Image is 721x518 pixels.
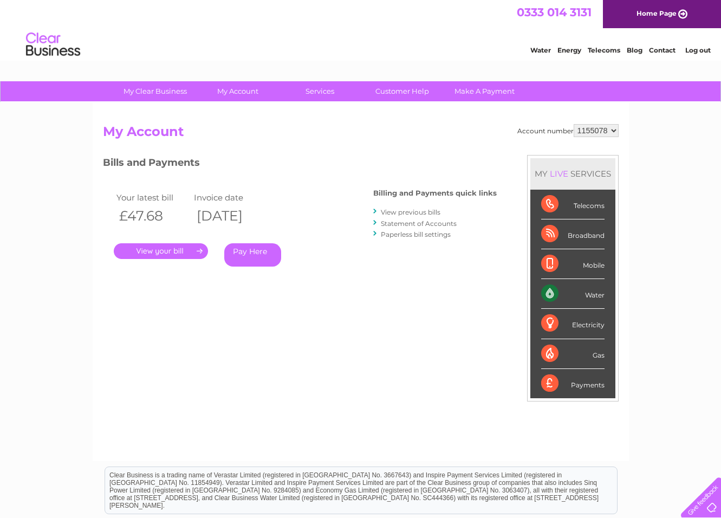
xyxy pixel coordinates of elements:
[25,28,81,61] img: logo.png
[114,205,192,227] th: £47.68
[224,243,281,267] a: Pay Here
[103,155,497,174] h3: Bills and Payments
[440,81,529,101] a: Make A Payment
[627,46,642,54] a: Blog
[358,81,447,101] a: Customer Help
[381,219,457,228] a: Statement of Accounts
[105,6,617,53] div: Clear Business is a trading name of Verastar Limited (registered in [GEOGRAPHIC_DATA] No. 3667643...
[557,46,581,54] a: Energy
[191,205,269,227] th: [DATE]
[191,190,269,205] td: Invoice date
[517,124,619,137] div: Account number
[381,230,451,238] a: Paperless bill settings
[541,219,605,249] div: Broadband
[541,249,605,279] div: Mobile
[373,189,497,197] h4: Billing and Payments quick links
[111,81,200,101] a: My Clear Business
[548,169,570,179] div: LIVE
[588,46,620,54] a: Telecoms
[381,208,440,216] a: View previous bills
[114,243,208,259] a: .
[517,5,592,19] a: 0333 014 3131
[103,124,619,145] h2: My Account
[275,81,365,101] a: Services
[541,279,605,309] div: Water
[193,81,282,101] a: My Account
[541,369,605,398] div: Payments
[541,339,605,369] div: Gas
[530,46,551,54] a: Water
[541,190,605,219] div: Telecoms
[685,46,711,54] a: Log out
[530,158,615,189] div: MY SERVICES
[541,309,605,339] div: Electricity
[114,190,192,205] td: Your latest bill
[649,46,675,54] a: Contact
